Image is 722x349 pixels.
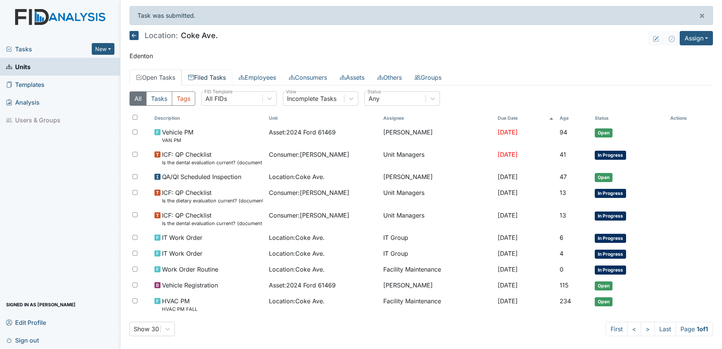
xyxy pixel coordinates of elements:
span: Analysis [6,96,40,108]
span: Location : Coke Ave. [269,172,325,181]
button: New [92,43,114,55]
td: [PERSON_NAME] [380,169,495,185]
span: IT Work Order [162,249,202,258]
button: Assign [680,31,713,45]
td: Unit Managers [380,185,495,207]
h5: Coke Ave. [130,31,218,40]
span: [DATE] [498,281,518,289]
a: < [627,322,641,336]
span: [DATE] [498,151,518,158]
strong: 1 of 1 [697,325,708,333]
span: 13 [560,189,566,196]
span: In Progress [595,212,626,221]
span: In Progress [595,250,626,259]
td: [PERSON_NAME] [380,278,495,293]
div: All FIDs [205,94,227,103]
a: Employees [232,69,282,85]
a: Others [371,69,408,85]
span: [DATE] [498,128,518,136]
a: Last [654,322,676,336]
div: Type filter [130,91,195,106]
button: Tags [172,91,195,106]
span: Sign out [6,334,39,346]
span: QA/QI Scheduled Inspection [162,172,241,181]
div: Task was submitted. [130,6,713,25]
td: IT Group [380,246,495,262]
div: Any [369,94,380,103]
span: Asset : 2024 Ford 61469 [269,128,336,137]
span: 94 [560,128,567,136]
span: 115 [560,281,569,289]
div: Incomplete Tasks [287,94,336,103]
a: Open Tasks [130,69,182,85]
span: 6 [560,234,563,241]
a: Consumers [282,69,333,85]
span: HVAC PM HVAC PM FALL [162,296,197,313]
span: In Progress [595,189,626,198]
a: Tasks [6,45,92,54]
td: Facility Maintenance [380,293,495,316]
span: [DATE] [498,250,518,257]
span: In Progress [595,234,626,243]
span: In Progress [595,266,626,275]
td: Unit Managers [380,208,495,230]
td: [PERSON_NAME] [380,125,495,147]
span: Location : Coke Ave. [269,233,325,242]
small: Is the dental evaluation current? (document the date, oral rating, and goal # if needed in the co... [162,159,263,166]
small: Is the dental evaluation current? (document the date, oral rating, and goal # if needed in the co... [162,220,263,227]
span: In Progress [595,151,626,160]
span: [DATE] [498,173,518,181]
span: 4 [560,250,563,257]
span: Location : Coke Ave. [269,265,325,274]
small: Is the dietary evaluation current? (document the date in the comment section) [162,197,263,204]
span: 47 [560,173,567,181]
input: Toggle All Rows Selected [133,115,137,120]
th: Toggle SortBy [592,112,667,125]
td: IT Group [380,230,495,246]
span: Units [6,61,31,73]
span: [DATE] [498,234,518,241]
span: [DATE] [498,189,518,196]
span: ICF: QP Checklist Is the dietary evaluation current? (document the date in the comment section) [162,188,263,204]
span: Asset : 2024 Ford 61469 [269,281,336,290]
a: First [606,322,628,336]
span: Location: [145,32,178,39]
a: Filed Tasks [182,69,232,85]
th: Toggle SortBy [151,112,266,125]
span: Templates [6,79,45,90]
span: 234 [560,297,571,305]
div: Open Tasks [130,91,713,336]
span: IT Work Order [162,233,202,242]
th: Assignee [380,112,495,125]
span: 0 [560,266,563,273]
span: ICF: QP Checklist Is the dental evaluation current? (document the date, oral rating, and goal # i... [162,150,263,166]
span: Open [595,281,612,290]
td: Unit Managers [380,147,495,169]
span: Location : Coke Ave. [269,296,325,306]
small: VAN PM [162,137,193,144]
span: Consumer : [PERSON_NAME] [269,211,349,220]
span: Vehicle PM VAN PM [162,128,193,144]
span: ICF: QP Checklist Is the dental evaluation current? (document the date, oral rating, and goal # i... [162,211,263,227]
span: Page [676,322,713,336]
span: Vehicle Registration [162,281,218,290]
p: Edenton [130,51,713,60]
nav: task-pagination [606,322,713,336]
span: [DATE] [498,297,518,305]
th: Actions [667,112,705,125]
span: Open [595,128,612,137]
small: HVAC PM FALL [162,306,197,313]
div: Show 30 [134,324,159,334]
button: Tasks [146,91,172,106]
span: Signed in as [PERSON_NAME] [6,299,76,310]
button: × [691,6,713,25]
button: All [130,91,147,106]
span: Consumer : [PERSON_NAME] [269,150,349,159]
span: Open [595,173,612,182]
span: [DATE] [498,266,518,273]
a: > [641,322,655,336]
th: Toggle SortBy [557,112,592,125]
span: × [699,10,705,21]
span: Location : Coke Ave. [269,249,325,258]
